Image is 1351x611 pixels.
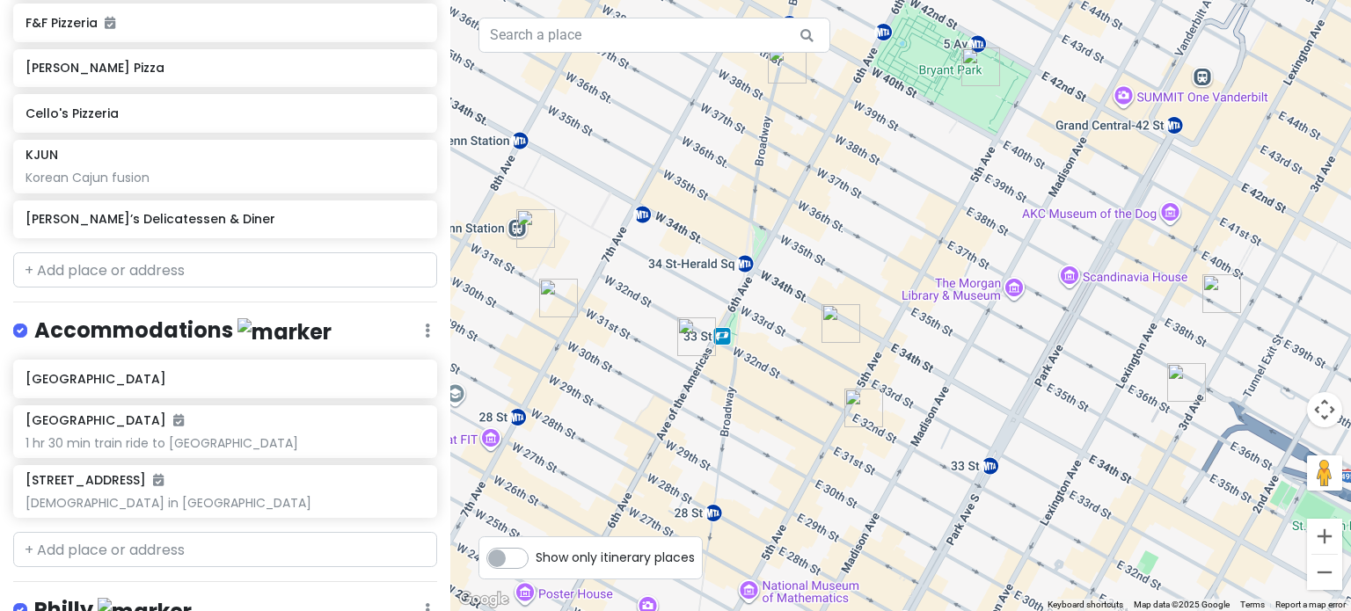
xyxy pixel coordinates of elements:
[1307,455,1342,491] button: Drag Pegman onto the map to open Street View
[822,304,860,343] div: Empire State Building
[173,414,184,426] i: Added to itinerary
[516,209,555,248] div: Penn Station
[26,211,424,227] h6: [PERSON_NAME]’s Delicatessen & Diner
[1307,519,1342,554] button: Zoom in
[26,472,164,488] h6: [STREET_ADDRESS]
[26,412,184,428] h6: [GEOGRAPHIC_DATA]
[1307,392,1342,427] button: Map camera controls
[26,105,424,121] h6: Cello's Pizzeria
[26,371,424,387] h6: [GEOGRAPHIC_DATA]
[536,548,695,567] span: Show only itinerary places
[961,47,1000,86] div: New York Public Library - Stephen A. Schwarzman Building
[26,15,424,31] h6: F&F Pizzeria
[26,147,58,163] h6: KJUN
[455,588,513,611] a: Open this area in Google Maps (opens a new window)
[34,316,332,346] h4: Accommodations
[1275,600,1346,609] a: Report a map error
[26,60,424,76] h6: [PERSON_NAME] Pizza
[26,435,424,451] div: 1 hr 30 min train ride to [GEOGRAPHIC_DATA]
[1048,599,1123,611] button: Keyboard shortcuts
[768,45,807,84] div: Ten Thousand Coffee
[237,318,332,346] img: marker
[539,279,578,317] div: PopUp Bagels
[1167,363,1206,402] div: Sarge’s Delicatessen & Diner
[478,18,830,53] input: Search a place
[1240,600,1265,609] a: Terms
[13,252,437,287] input: + Add place or address
[153,474,164,486] i: Added to itinerary
[1307,555,1342,590] button: Zoom out
[677,317,716,356] div: FIFTYLAN KOREATOWN
[13,532,437,567] input: + Add place or address
[455,588,513,611] img: Google
[26,170,424,185] div: Korean Cajun fusion
[1134,600,1230,609] span: Map data ©2025 Google
[1202,274,1241,313] div: KJUN
[26,495,424,511] div: [DEMOGRAPHIC_DATA] in [GEOGRAPHIC_DATA]
[105,17,115,29] i: Added to itinerary
[844,389,883,427] div: Sundaes Best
